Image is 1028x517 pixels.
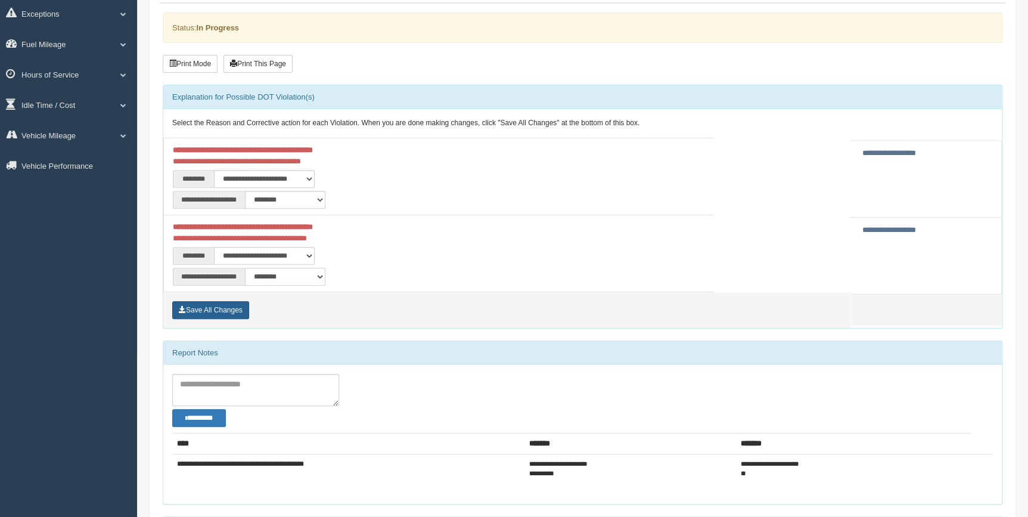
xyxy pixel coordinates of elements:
div: Select the Reason and Corrective action for each Violation. When you are done making changes, cli... [163,109,1002,138]
div: Explanation for Possible DOT Violation(s) [163,85,1002,109]
button: Print This Page [223,55,293,73]
strong: In Progress [196,23,239,32]
div: Status: [163,13,1002,43]
button: Change Filter Options [172,409,226,427]
div: Report Notes [163,341,1002,365]
button: Save [172,301,249,319]
button: Print Mode [163,55,218,73]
